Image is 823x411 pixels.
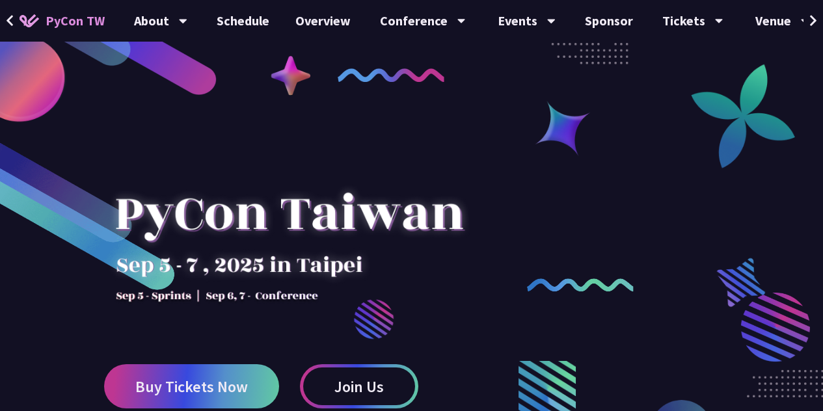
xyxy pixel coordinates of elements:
a: Join Us [300,364,418,408]
span: Buy Tickets Now [135,378,248,395]
img: Home icon of PyCon TW 2025 [20,14,39,27]
img: curly-2.e802c9f.png [527,278,634,292]
span: PyCon TW [46,11,105,31]
a: PyCon TW [7,5,118,37]
img: curly-1.ebdbada.png [338,68,444,82]
span: Join Us [334,378,384,395]
a: Buy Tickets Now [104,364,279,408]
